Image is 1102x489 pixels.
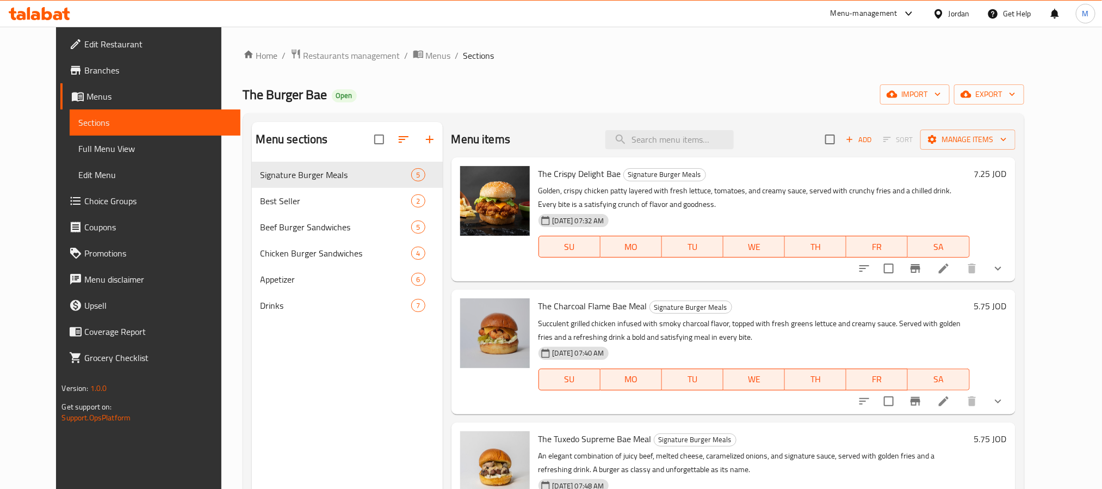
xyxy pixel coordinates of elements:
span: Sections [463,49,494,62]
h6: 7.25 JOD [974,166,1007,181]
a: Support.OpsPlatform [61,411,131,425]
div: Drinks7 [252,292,443,319]
span: TU [666,239,719,255]
button: Branch-specific-item [902,255,928,282]
span: Beef Burger Sandwiches [261,221,412,234]
button: FR [846,236,908,258]
span: Select section [819,128,841,151]
span: Get support on: [61,400,112,414]
span: WE [728,371,781,387]
span: Select to update [877,390,900,413]
a: Edit Menu [70,162,240,188]
span: Restaurants management [304,49,400,62]
span: Choice Groups [84,194,231,207]
span: 4 [412,248,424,259]
li: / [405,49,408,62]
span: Grocery Checklist [84,351,231,364]
span: 7 [412,301,424,311]
svg: Show Choices [992,395,1005,408]
a: Menus [60,83,240,109]
a: Edit Restaurant [60,31,240,57]
nav: Menu sections [252,157,443,323]
div: Open [332,89,357,102]
div: items [411,168,425,181]
span: Add item [841,131,876,148]
span: Version: [61,381,88,395]
span: The Charcoal Flame Bae Meal [538,298,647,314]
span: SA [912,371,965,387]
span: 5 [412,222,424,233]
a: Sections [70,109,240,136]
span: 5 [412,170,424,180]
span: MO [605,371,658,387]
div: Menu-management [831,7,897,20]
button: MO [600,369,662,390]
div: Signature Burger Meals [261,168,412,181]
span: Signature Burger Meals [654,433,736,446]
span: Menus [86,90,231,103]
div: items [411,221,425,234]
button: SA [908,369,969,390]
span: Edit Restaurant [84,38,231,51]
span: export [963,88,1016,101]
span: Open [332,91,357,100]
button: SU [538,369,600,390]
button: show more [985,388,1011,414]
span: MO [605,239,658,255]
div: Signature Burger Meals [649,301,732,314]
span: The Crispy Delight Bae [538,166,621,182]
p: An elegant combination of juicy beef, melted cheese, caramelized onions, and signature sauce, ser... [538,449,970,476]
button: delete [959,255,985,282]
button: TU [662,236,723,258]
span: Appetizer [261,273,412,286]
span: SA [912,239,965,255]
span: Best Seller [261,194,412,207]
div: Signature Burger Meals [623,168,706,181]
h2: Menu items [451,131,511,148]
button: export [954,84,1024,105]
button: import [880,84,950,105]
span: 6 [412,274,424,285]
button: WE [723,236,785,258]
span: Coupons [84,221,231,234]
span: Edit Menu [78,168,231,181]
button: show more [985,255,1011,282]
span: Select section first [876,131,920,148]
a: Promotions [60,240,240,266]
span: Chicken Burger Sandwiches [261,247,412,260]
div: Chicken Burger Sandwiches4 [252,240,443,266]
img: The Charcoal Flame Bae Meal [460,298,530,368]
span: Manage items [929,133,1007,146]
p: Golden, crispy chicken patty layered with fresh lettuce, tomatoes, and creamy sauce, served with ... [538,184,970,211]
div: Beef Burger Sandwiches5 [252,214,443,240]
a: Edit menu item [937,262,950,275]
span: [DATE] 07:32 AM [548,216,609,226]
span: FR [851,371,903,387]
div: items [411,194,425,207]
span: The Tuxedo Supreme Bae Meal [538,431,652,447]
span: Coverage Report [84,325,231,338]
div: items [411,273,425,286]
span: 1.0.0 [90,381,107,395]
a: Branches [60,57,240,83]
button: MO [600,236,662,258]
span: Branches [84,64,231,77]
button: sort-choices [851,255,877,282]
button: TH [785,236,846,258]
p: Succulent grilled chicken infused with smoky charcoal flavor, topped with fresh greens lettuce an... [538,317,970,344]
span: Promotions [84,247,231,260]
span: Menus [426,49,451,62]
span: Full Menu View [78,142,231,155]
a: Home [243,49,278,62]
div: Best Seller2 [252,188,443,214]
span: M [1082,8,1089,20]
div: Appetizer6 [252,266,443,292]
img: The Crispy Delight Bae [460,166,530,236]
a: Upsell [60,292,240,319]
div: Drinks [261,299,412,312]
span: Menu disclaimer [84,273,231,286]
nav: breadcrumb [243,48,1024,63]
span: Upsell [84,299,231,312]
